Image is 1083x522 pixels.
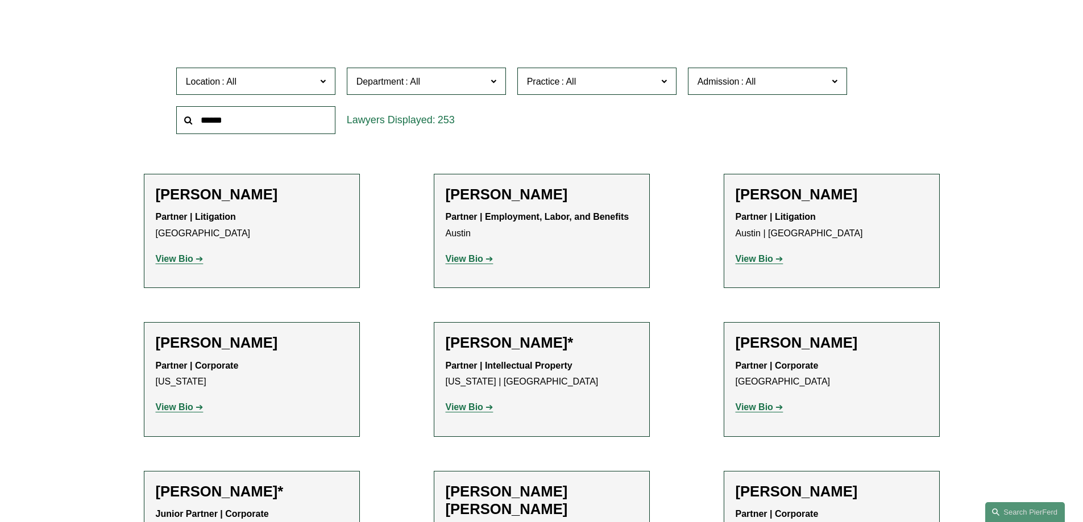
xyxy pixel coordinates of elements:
[527,77,560,86] span: Practice
[156,186,348,203] h2: [PERSON_NAME]
[186,77,221,86] span: Location
[156,402,193,412] strong: View Bio
[446,186,638,203] h2: [PERSON_NAME]
[156,334,348,352] h2: [PERSON_NAME]
[736,209,928,242] p: Austin | [GEOGRAPHIC_DATA]
[736,334,928,352] h2: [PERSON_NAME]
[156,209,348,242] p: [GEOGRAPHIC_DATA]
[736,483,928,500] h2: [PERSON_NAME]
[446,334,638,352] h2: [PERSON_NAME]*
[156,509,269,519] strong: Junior Partner | Corporate
[446,209,638,242] p: Austin
[736,402,773,412] strong: View Bio
[736,361,819,370] strong: Partner | Corporate
[156,483,348,500] h2: [PERSON_NAME]*
[356,77,404,86] span: Department
[446,212,629,222] strong: Partner | Employment, Labor, and Benefits
[156,212,236,222] strong: Partner | Litigation
[736,402,783,412] a: View Bio
[736,254,783,264] a: View Bio
[446,358,638,391] p: [US_STATE] | [GEOGRAPHIC_DATA]
[156,358,348,391] p: [US_STATE]
[736,509,819,519] strong: Partner | Corporate
[438,114,455,126] span: 253
[985,502,1065,522] a: Search this site
[446,254,493,264] a: View Bio
[156,254,204,264] a: View Bio
[446,361,572,370] strong: Partner | Intellectual Property
[446,254,483,264] strong: View Bio
[446,402,493,412] a: View Bio
[156,402,204,412] a: View Bio
[446,483,638,518] h2: [PERSON_NAME] [PERSON_NAME]
[156,361,239,370] strong: Partner | Corporate
[736,358,928,391] p: [GEOGRAPHIC_DATA]
[736,212,816,222] strong: Partner | Litigation
[698,77,740,86] span: Admission
[446,402,483,412] strong: View Bio
[156,254,193,264] strong: View Bio
[736,254,773,264] strong: View Bio
[736,186,928,203] h2: [PERSON_NAME]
